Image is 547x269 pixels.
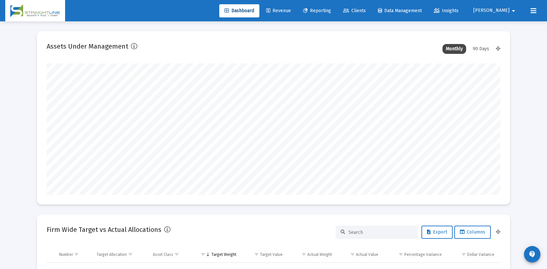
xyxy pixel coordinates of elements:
[427,229,447,235] span: Export
[55,247,92,262] td: Column Number
[421,226,453,239] button: Export
[356,252,378,257] div: Actual Value
[404,252,442,257] div: Percentage Variance
[442,44,466,54] div: Monthly
[260,252,283,257] div: Target Value
[254,252,259,257] span: Show filter options for column 'Target Value'
[350,252,355,257] span: Show filter options for column 'Actual Value'
[469,44,492,54] div: 90 Days
[373,4,427,17] a: Data Management
[383,247,446,262] td: Column Percentage Variance
[92,247,148,262] td: Column Target Allocation
[148,247,192,262] td: Column Asset Class
[303,8,331,13] span: Reporting
[287,247,337,262] td: Column Actual Weight
[201,252,205,257] span: Show filter options for column 'Target Weight'
[460,229,485,235] span: Columns
[59,252,73,257] div: Number
[338,4,371,17] a: Clients
[47,41,128,52] h2: Assets Under Management
[219,4,259,17] a: Dashboard
[398,252,403,257] span: Show filter options for column 'Percentage Variance'
[454,226,491,239] button: Columns
[343,8,366,13] span: Clients
[378,8,422,13] span: Data Management
[10,4,60,17] img: Dashboard
[153,252,173,257] div: Asset Class
[467,252,494,257] div: Dollar Variance
[298,4,336,17] a: Reporting
[225,8,254,13] span: Dashboard
[74,252,79,257] span: Show filter options for column 'Number'
[434,8,459,13] span: Insights
[307,252,332,257] div: Actual Weight
[241,247,287,262] td: Column Target Value
[337,247,383,262] td: Column Actual Value
[446,247,500,262] td: Column Dollar Variance
[47,224,161,235] h2: Firm Wide Target vs Actual Allocations
[473,8,510,13] span: [PERSON_NAME]
[261,4,296,17] a: Revenue
[348,230,413,235] input: Search
[301,252,306,257] span: Show filter options for column 'Actual Weight'
[266,8,291,13] span: Revenue
[465,4,525,17] button: [PERSON_NAME]
[192,247,241,262] td: Column Target Weight
[528,250,536,258] mat-icon: contact_support
[510,4,517,17] mat-icon: arrow_drop_down
[97,252,127,257] div: Target Allocation
[174,252,179,257] span: Show filter options for column 'Asset Class'
[429,4,464,17] a: Insights
[128,252,133,257] span: Show filter options for column 'Target Allocation'
[211,252,236,257] div: Target Weight
[461,252,466,257] span: Show filter options for column 'Dollar Variance'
